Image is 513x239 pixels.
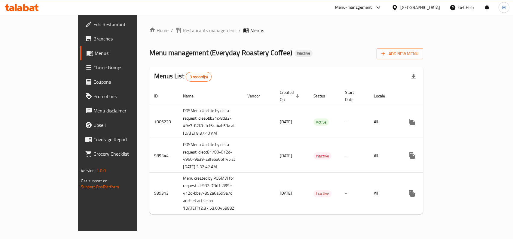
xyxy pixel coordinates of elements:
span: Menu management ( Everyday Roastery Coffee ) [149,46,292,59]
span: Coverage Report [93,136,159,143]
span: Start Date [345,89,362,103]
table: enhanced table [149,87,467,214]
div: Export file [406,70,421,84]
span: Version: [81,167,96,175]
td: POSMenu Update by delta request Id:ee5bb31c-8d32-49e7-82f8-1cf6ca4ab53a at [DATE] 8:37:40 AM [178,105,243,139]
td: 1006220 [149,105,178,139]
td: All [369,173,400,214]
span: Restaurants management [183,27,236,34]
a: Branches [80,31,163,46]
div: Menu-management [335,4,372,11]
a: Menus [80,46,163,60]
span: Inactive [313,190,331,197]
span: [DATE] [280,189,292,197]
span: Choice Groups [93,64,159,71]
span: Active [313,119,329,126]
button: Change Status [419,115,434,129]
span: [DATE] [280,152,292,160]
li: / [171,27,173,34]
span: 1.0.0 [96,167,106,175]
a: Upsell [80,118,163,132]
div: [GEOGRAPHIC_DATA] [400,4,440,11]
span: Branches [93,35,159,42]
div: Inactive [295,50,313,57]
span: Inactive [295,51,313,56]
button: more [405,186,419,201]
td: Menu created by POSMW for request Id :932c73d1-899e-412d-bbe7-352a6a699a7d and set active on '[DA... [178,173,243,214]
td: - [340,139,369,173]
td: 989344 [149,139,178,173]
span: Menu disclaimer [93,107,159,114]
span: Edit Restaurant [93,21,159,28]
button: more [405,115,419,129]
span: Get support on: [81,177,108,185]
td: All [369,139,400,173]
a: Edit Restaurant [80,17,163,31]
span: Add New Menu [381,50,418,58]
div: Total records count [186,72,212,82]
a: Menu disclaimer [80,103,163,118]
td: POSMenu Update by delta request Id:ecc81780-012d-4960-9b39-a3fe6a66ff4b at [DATE] 3:32:47 AM [178,139,243,173]
span: [DATE] [280,118,292,126]
a: Coverage Report [80,132,163,147]
button: Change Status [419,148,434,163]
a: Grocery Checklist [80,147,163,161]
span: Grocery Checklist [93,150,159,157]
span: Created On [280,89,301,103]
span: Menus [95,49,159,57]
button: more [405,148,419,163]
td: All [369,105,400,139]
h2: Menus List [154,72,212,82]
td: - [340,105,369,139]
a: Promotions [80,89,163,103]
a: Choice Groups [80,60,163,75]
span: 3 record(s) [186,74,212,80]
a: Restaurants management [176,27,236,34]
span: Coupons [93,78,159,85]
span: Name [183,92,201,100]
li: / [239,27,241,34]
span: Promotions [93,93,159,100]
td: 989313 [149,173,178,214]
a: Support.OpsPlatform [81,183,119,191]
nav: breadcrumb [149,27,423,34]
span: Vendor [247,92,268,100]
span: ID [154,92,166,100]
td: - [340,173,369,214]
span: Locale [374,92,393,100]
span: Upsell [93,121,159,129]
span: Inactive [313,153,331,160]
th: Actions [400,87,467,105]
button: Add New Menu [377,48,423,59]
div: Inactive [313,190,331,197]
span: Menus [250,27,264,34]
button: Change Status [419,186,434,201]
span: M [502,4,506,11]
a: Coupons [80,75,163,89]
span: Status [313,92,333,100]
